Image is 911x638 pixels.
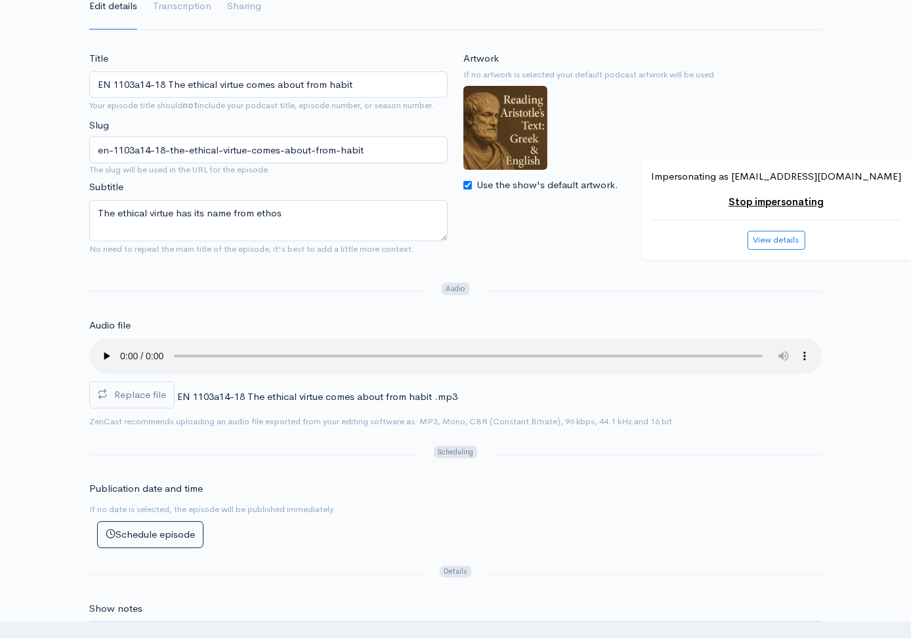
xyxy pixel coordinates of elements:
small: ZenCast recommends uploading an audio file exported from your editing software as: MP3, Mono, CBR... [89,416,672,427]
span: Replace file [114,388,166,401]
span: Details [440,566,471,578]
textarea: The ethical virtue has its name from ethos [89,200,448,241]
small: If no date is selected, the episode will be published immediately. [89,504,335,515]
p: Impersonating as [EMAIL_ADDRESS][DOMAIN_NAME] [651,169,901,184]
label: Use the show's default artwork. [477,178,618,193]
label: Slug [89,118,109,133]
span: Audio [442,283,469,295]
label: Title [89,51,108,66]
small: The slug will be used in the URL for the episode. [89,163,448,176]
label: Audio file [89,318,131,333]
label: Subtitle [89,180,123,195]
span: EN 1103a14-18 The ethical virtue comes about from habit .mp3 [177,390,457,403]
strong: not [182,100,198,111]
small: If no artwork is selected your default podcast artwork will be used [463,68,822,81]
label: Publication date and time [89,481,203,496]
label: Artwork [463,51,499,66]
button: View details [748,231,805,250]
input: What is the episode's title? [89,71,448,98]
small: Your episode title should include your podcast title, episode number, or season number. [89,100,434,111]
label: Show notes [89,601,142,616]
a: Stop impersonating [729,195,824,208]
small: No need to repeat the main title of the episode, it's best to add a little more context. [89,243,414,254]
button: Schedule episode [97,521,203,548]
span: Scheduling [434,446,477,458]
input: title-of-episode [89,136,448,163]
